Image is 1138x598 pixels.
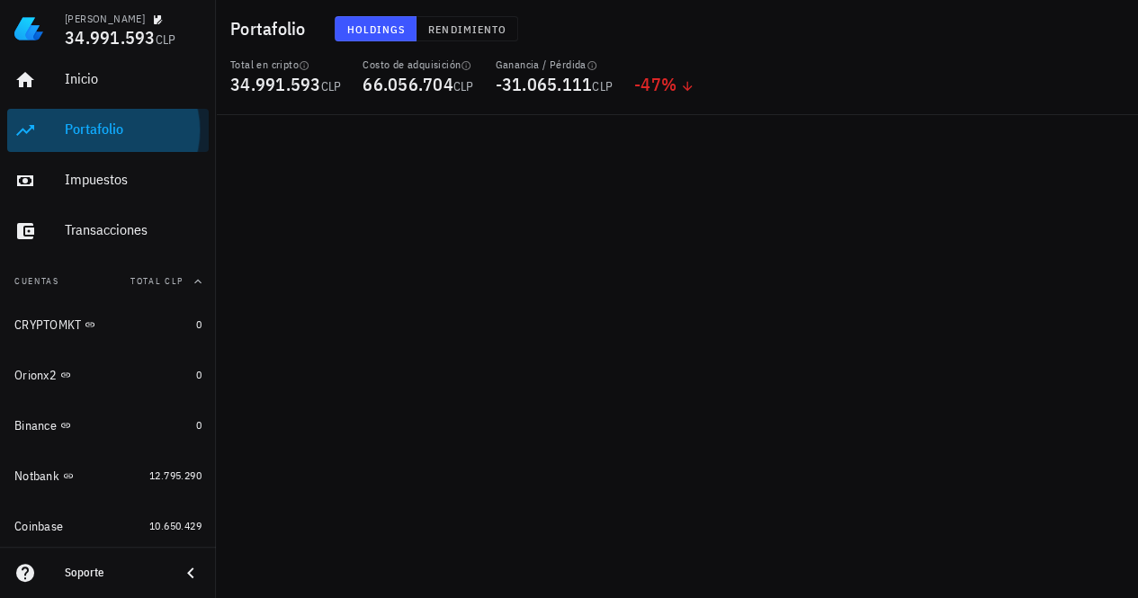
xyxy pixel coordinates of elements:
button: Holdings [335,16,417,41]
span: Rendimiento [427,22,506,36]
h1: Portafolio [230,14,313,43]
div: Portafolio [65,120,202,138]
span: CLP [592,78,613,94]
div: CRYPTOMKT [14,317,81,333]
span: % [661,72,677,96]
span: 34.991.593 [65,25,156,49]
div: Notbank [14,469,59,484]
div: Orionx2 [14,368,57,383]
div: Coinbase [14,519,63,534]
span: 0 [196,368,202,381]
span: 0 [196,418,202,432]
img: LedgiFi [14,14,43,43]
a: Portafolio [7,109,209,152]
button: CuentasTotal CLP [7,260,209,303]
span: CLP [321,78,342,94]
div: Inicio [65,70,202,87]
span: Holdings [346,22,406,36]
div: avatar [1098,14,1127,43]
a: Coinbase 10.650.429 [7,504,209,548]
a: Transacciones [7,210,209,253]
div: Total en cripto [230,58,341,72]
a: CRYPTOMKT 0 [7,303,209,346]
a: Notbank 12.795.290 [7,454,209,497]
span: 10.650.429 [149,519,202,532]
span: Total CLP [130,275,184,287]
span: CLP [156,31,176,48]
span: 12.795.290 [149,469,202,482]
button: Rendimiento [417,16,518,41]
div: Transacciones [65,221,202,238]
div: Impuestos [65,171,202,188]
span: 66.056.704 [363,72,453,96]
div: Costo de adquisición [363,58,473,72]
span: CLP [453,78,474,94]
a: Binance 0 [7,404,209,447]
span: 34.991.593 [230,72,321,96]
span: -31.065.111 [496,72,593,96]
div: [PERSON_NAME] [65,12,145,26]
a: Orionx2 0 [7,353,209,397]
a: Inicio [7,58,209,102]
a: Impuestos [7,159,209,202]
span: 0 [196,317,202,331]
div: -47 [634,76,694,94]
div: Binance [14,418,57,433]
div: Ganancia / Pérdida [496,58,614,72]
div: Soporte [65,566,166,580]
